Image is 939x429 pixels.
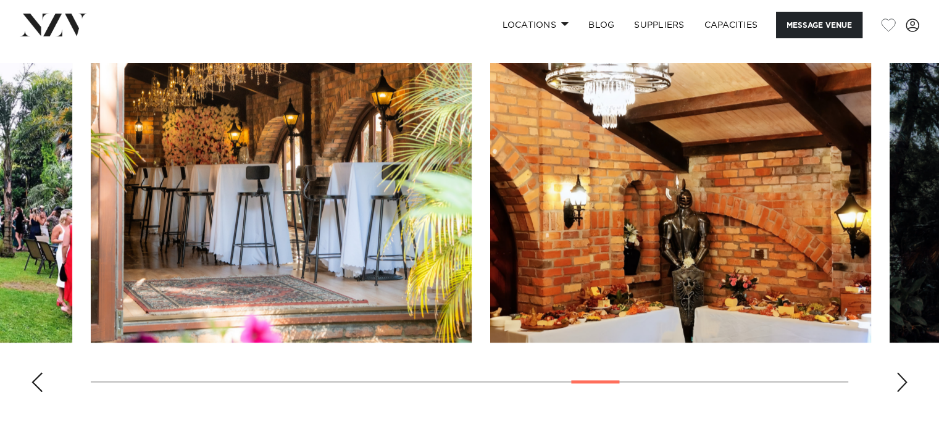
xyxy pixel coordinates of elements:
[492,12,578,38] a: Locations
[20,14,87,36] img: nzv-logo.png
[91,63,472,343] swiper-slide: 20 / 30
[776,12,862,38] button: Message Venue
[490,63,871,343] swiper-slide: 21 / 30
[695,12,768,38] a: Capacities
[578,12,624,38] a: BLOG
[624,12,694,38] a: SUPPLIERS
